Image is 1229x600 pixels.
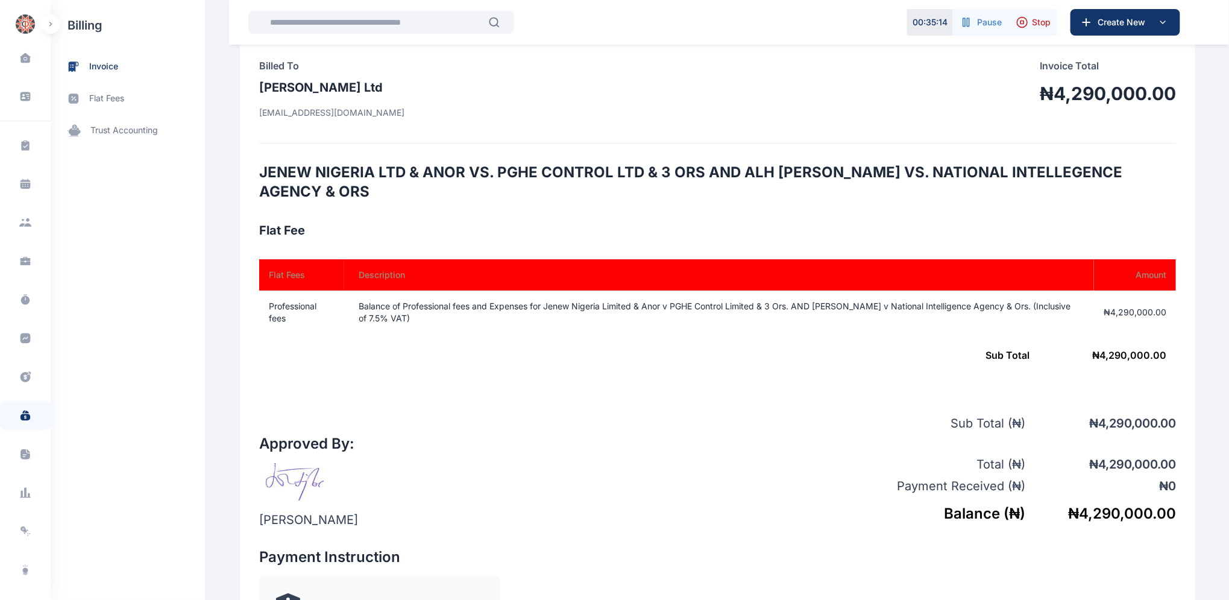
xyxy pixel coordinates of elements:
[259,463,336,502] img: signature
[259,434,358,453] h2: Approved By:
[344,259,1094,291] th: Description
[259,334,1176,376] td: ₦ 4,290,000.00
[344,291,1094,334] td: Balance of Professional fees and Expenses for Jenew Nigeria Limited & Anor v PGHE Control Limited...
[259,221,1176,240] h3: Flat Fee
[51,115,205,147] a: trust accounting
[814,456,1025,473] p: Total ( ₦ )
[259,259,344,291] th: Flat Fees
[985,349,1029,361] span: Sub Total
[51,51,205,83] a: invoice
[953,9,1009,36] button: Pause
[977,16,1002,28] span: Pause
[259,78,404,97] h3: [PERSON_NAME] Ltd
[1093,16,1155,28] span: Create New
[259,107,404,119] p: [EMAIL_ADDRESS][DOMAIN_NAME]
[1025,478,1176,494] p: ₦ 0
[1009,9,1058,36] button: Stop
[1032,16,1051,28] span: Stop
[1025,504,1176,523] h5: ₦ 4,290,000.00
[913,16,948,28] p: 00 : 35 : 14
[1025,415,1176,432] p: ₦ 4,290,000.00
[259,163,1176,201] h2: JENEW NIGERIA LTD & ANOR VS. PGHE CONTROL LTD & 3 ORS AND ALH [PERSON_NAME] VS. NATIONAL INTELLEG...
[1040,83,1176,104] h1: ₦4,290,000.00
[89,60,118,73] span: invoice
[259,511,358,528] p: [PERSON_NAME]
[90,124,158,137] span: trust accounting
[814,478,1025,494] p: Payment Received ( ₦ )
[1070,9,1180,36] button: Create New
[1025,456,1176,473] p: ₦ 4,290,000.00
[89,92,124,105] span: flat fees
[1094,259,1176,291] th: Amount
[259,291,344,334] td: Professional fees
[51,83,205,115] a: flat fees
[259,548,718,567] h2: Payment Instruction
[814,504,1025,523] h5: Balance ( ₦ )
[259,58,404,73] h4: Billed To
[1094,291,1176,334] td: ₦4,290,000.00
[814,415,1025,432] p: Sub Total ( ₦ )
[1040,58,1176,73] p: Invoice Total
